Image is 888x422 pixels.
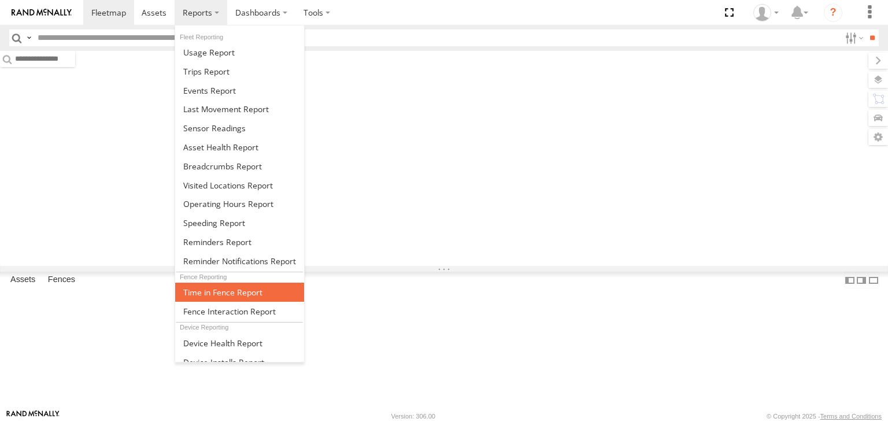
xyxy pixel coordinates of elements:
[175,353,304,372] a: Device Installs Report
[175,81,304,100] a: Full Events Report
[175,99,304,119] a: Last Movement Report
[175,43,304,62] a: Usage Report
[5,272,41,288] label: Assets
[175,138,304,157] a: Asset Health Report
[175,176,304,195] a: Visited Locations Report
[856,272,867,288] label: Dock Summary Table to the Right
[175,334,304,353] a: Device Health Report
[24,29,34,46] label: Search Query
[749,4,783,21] div: Zulema McIntosch
[844,272,856,288] label: Dock Summary Table to the Left
[868,272,879,288] label: Hide Summary Table
[175,62,304,81] a: Trips Report
[868,129,888,145] label: Map Settings
[6,410,60,422] a: Visit our Website
[824,3,842,22] i: ?
[391,413,435,420] div: Version: 306.00
[12,9,72,17] img: rand-logo.svg
[175,213,304,232] a: Fleet Speed Report
[175,194,304,213] a: Asset Operating Hours Report
[175,283,304,302] a: Time in Fences Report
[175,251,304,271] a: Service Reminder Notifications Report
[820,413,882,420] a: Terms and Conditions
[841,29,865,46] label: Search Filter Options
[175,119,304,138] a: Sensor Readings
[175,302,304,321] a: Fence Interaction Report
[175,157,304,176] a: Breadcrumbs Report
[42,272,81,288] label: Fences
[767,413,882,420] div: © Copyright 2025 -
[175,232,304,251] a: Reminders Report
